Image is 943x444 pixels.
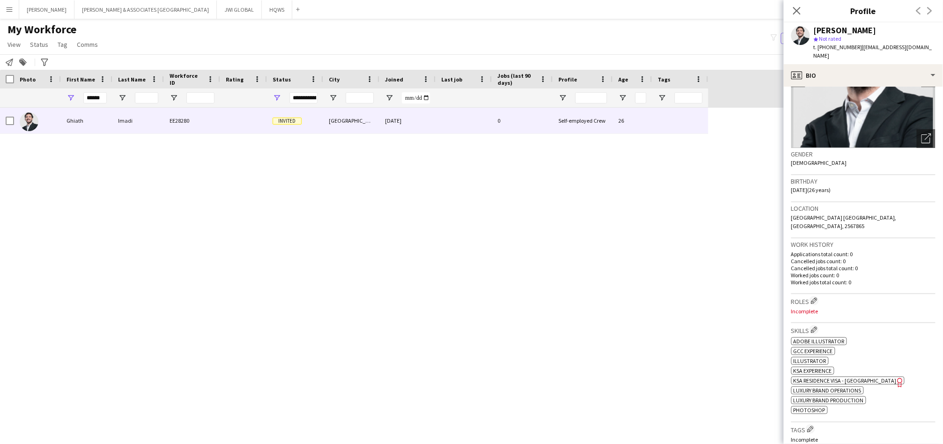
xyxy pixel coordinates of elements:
[73,38,102,51] a: Comms
[558,76,577,83] span: Profile
[58,40,67,49] span: Tag
[791,272,936,279] p: Worked jobs count: 0
[346,92,374,104] input: City Filter Input
[402,92,430,104] input: Joined Filter Input
[784,64,943,87] div: Bio
[118,94,126,102] button: Open Filter Menu
[61,108,112,133] div: Ghiath
[791,265,936,272] p: Cancelled jobs total count: 0
[379,108,436,133] div: [DATE]
[170,94,178,102] button: Open Filter Menu
[441,76,462,83] span: Last job
[497,72,536,86] span: Jobs (last 90 days)
[814,44,862,51] span: t. [PHONE_NUMBER]
[794,397,864,404] span: Luxury Brand Production
[791,424,936,434] h3: Tags
[164,108,220,133] div: EE28280
[791,325,936,335] h3: Skills
[658,94,666,102] button: Open Filter Menu
[784,5,943,17] h3: Profile
[492,108,553,133] div: 0
[791,214,897,229] span: [GEOGRAPHIC_DATA] [GEOGRAPHIC_DATA], [GEOGRAPHIC_DATA], 2567865
[273,76,291,83] span: Status
[794,357,826,364] span: Illustrator
[273,118,302,125] span: Invited
[112,108,164,133] div: Imadi
[814,26,876,35] div: [PERSON_NAME]
[635,92,646,104] input: Age Filter Input
[67,76,95,83] span: First Name
[791,296,936,306] h3: Roles
[781,33,828,44] button: Everyone5,979
[329,76,340,83] span: City
[323,108,379,133] div: [GEOGRAPHIC_DATA]
[118,76,146,83] span: Last Name
[791,240,936,249] h3: Work history
[791,279,936,286] p: Worked jobs total count: 0
[385,76,403,83] span: Joined
[170,72,203,86] span: Workforce ID
[20,76,36,83] span: Photo
[575,92,607,104] input: Profile Filter Input
[791,436,936,443] p: Incomplete
[791,251,936,258] p: Applications total count: 0
[4,38,24,51] a: View
[19,0,74,19] button: [PERSON_NAME]
[7,22,76,37] span: My Workforce
[67,94,75,102] button: Open Filter Menu
[39,57,50,68] app-action-btn: Advanced filters
[30,40,48,49] span: Status
[618,94,627,102] button: Open Filter Menu
[54,38,71,51] a: Tag
[794,367,832,374] span: KSA Experience
[791,177,936,185] h3: Birthday
[794,387,861,394] span: Luxury Brand Operations
[618,76,628,83] span: Age
[794,407,825,414] span: Photoshop
[217,0,262,19] button: JWI GLOBAL
[385,94,394,102] button: Open Filter Menu
[613,108,652,133] div: 26
[226,76,244,83] span: Rating
[553,108,613,133] div: Self-employed Crew
[20,112,38,131] img: Ghiath Imadi
[77,40,98,49] span: Comms
[675,92,703,104] input: Tags Filter Input
[273,94,281,102] button: Open Filter Menu
[558,94,567,102] button: Open Filter Menu
[794,338,845,345] span: Adobe Illustrator
[791,204,936,213] h3: Location
[329,94,337,102] button: Open Filter Menu
[83,92,107,104] input: First Name Filter Input
[4,57,15,68] app-action-btn: Notify workforce
[791,159,847,166] span: [DEMOGRAPHIC_DATA]
[791,258,936,265] p: Cancelled jobs count: 0
[658,76,670,83] span: Tags
[74,0,217,19] button: [PERSON_NAME] & ASSOCIATES [GEOGRAPHIC_DATA]
[791,150,936,158] h3: Gender
[186,92,215,104] input: Workforce ID Filter Input
[262,0,292,19] button: HQWS
[7,40,21,49] span: View
[135,92,158,104] input: Last Name Filter Input
[814,44,932,59] span: | [EMAIL_ADDRESS][DOMAIN_NAME]
[819,35,842,42] span: Not rated
[791,308,936,315] p: Incomplete
[794,377,897,384] span: KSA Residence Visa - [GEOGRAPHIC_DATA]
[917,129,936,148] div: Open photos pop-in
[26,38,52,51] a: Status
[791,186,831,193] span: [DATE] (26 years)
[17,57,29,68] app-action-btn: Add to tag
[794,348,833,355] span: GCC Experience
